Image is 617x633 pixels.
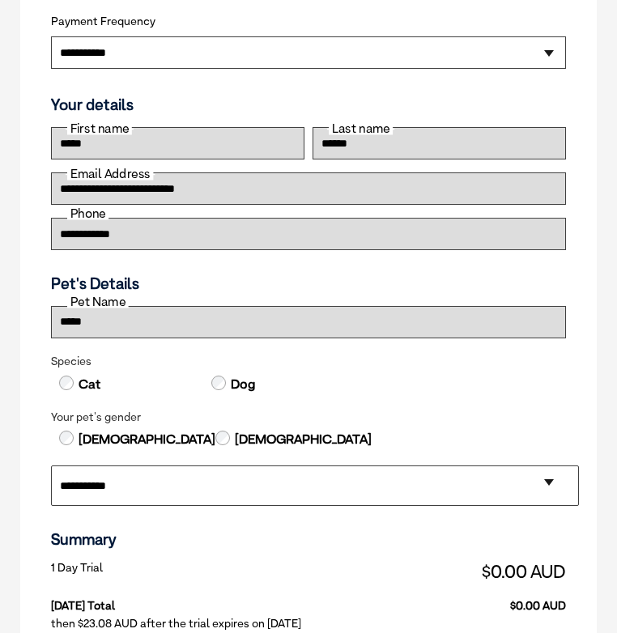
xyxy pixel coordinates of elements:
[275,586,566,613] td: $0.00 AUD
[45,274,572,293] h3: Pet's Details
[329,122,393,134] label: Last name
[51,15,155,28] label: Payment Frequency
[67,122,132,134] label: First name
[51,410,566,424] legend: Your pet's gender
[67,207,109,219] label: Phone
[51,355,566,368] legend: Species
[275,557,566,586] td: $0.00 AUD
[51,557,275,586] td: 1 Day Trial
[51,586,275,613] td: [DATE] Total
[67,168,153,180] label: Email Address
[51,530,566,549] h3: Summary
[51,96,566,114] h3: Your details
